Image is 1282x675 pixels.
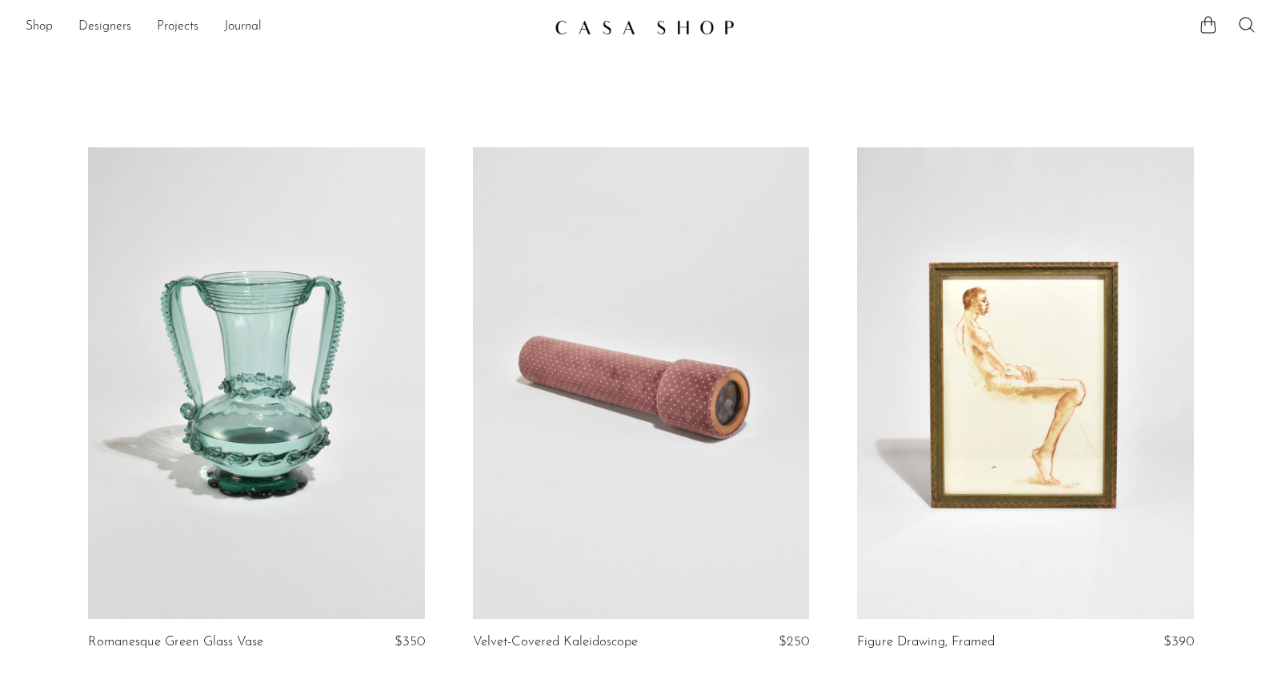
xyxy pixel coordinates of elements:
[26,14,542,41] nav: Desktop navigation
[26,17,53,38] a: Shop
[224,17,262,38] a: Journal
[78,17,131,38] a: Designers
[157,17,198,38] a: Projects
[779,635,809,649] span: $250
[857,635,995,649] a: Figure Drawing, Framed
[473,635,638,649] a: Velvet-Covered Kaleidoscope
[88,635,263,649] a: Romanesque Green Glass Vase
[1164,635,1194,649] span: $390
[395,635,425,649] span: $350
[26,14,542,41] ul: NEW HEADER MENU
